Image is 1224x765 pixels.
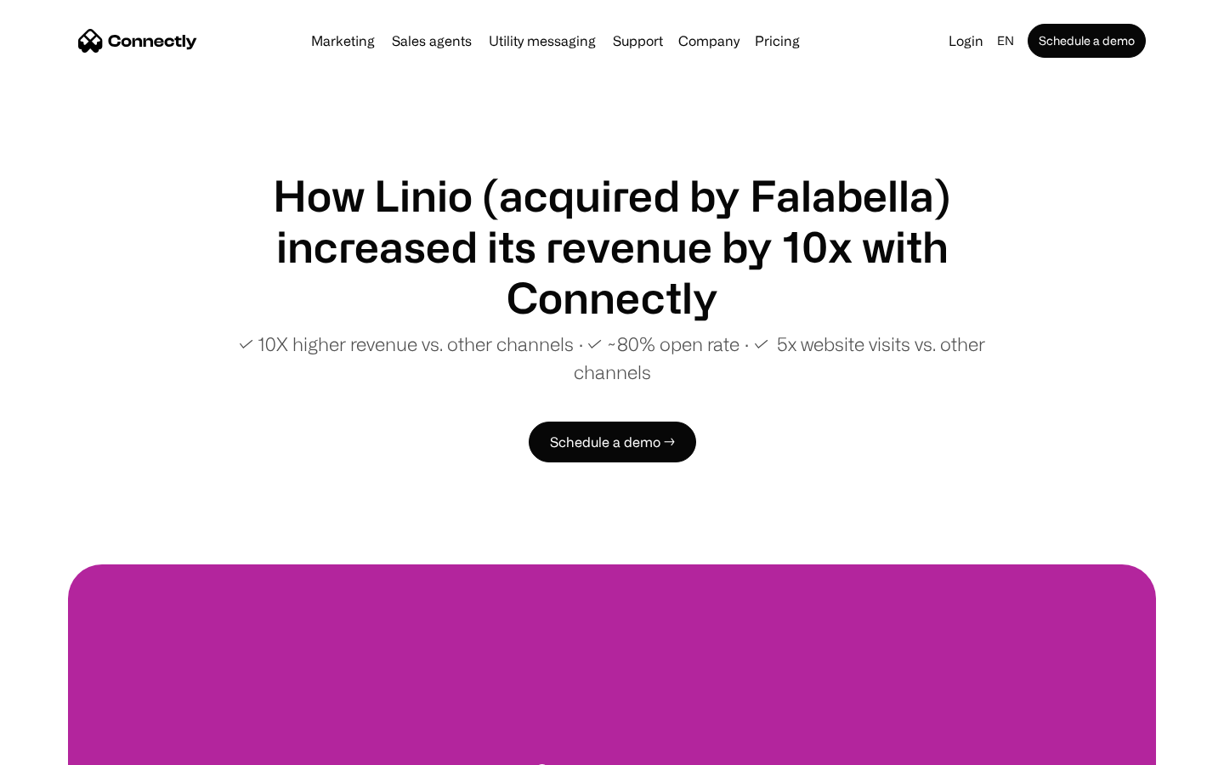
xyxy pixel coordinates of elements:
[606,34,670,48] a: Support
[990,29,1024,53] div: en
[678,29,739,53] div: Company
[304,34,382,48] a: Marketing
[34,735,102,759] ul: Language list
[673,29,745,53] div: Company
[529,422,696,462] a: Schedule a demo →
[1028,24,1146,58] a: Schedule a demo
[385,34,479,48] a: Sales agents
[204,170,1020,323] h1: How Linio (acquired by Falabella) increased its revenue by 10x with Connectly
[997,29,1014,53] div: en
[204,330,1020,386] p: ✓ 10X higher revenue vs. other channels ∙ ✓ ~80% open rate ∙ ✓ 5x website visits vs. other channels
[942,29,990,53] a: Login
[482,34,603,48] a: Utility messaging
[78,28,197,54] a: home
[17,734,102,759] aside: Language selected: English
[748,34,807,48] a: Pricing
